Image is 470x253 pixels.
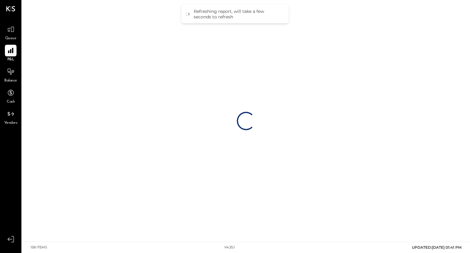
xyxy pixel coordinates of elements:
span: Queue [5,36,17,41]
span: Cash [7,99,15,105]
span: P&L [7,57,14,62]
a: Vendors [0,108,21,126]
a: Balance [0,66,21,84]
span: Vendors [4,120,17,126]
span: Balance [4,78,17,84]
div: 158 items [31,245,47,250]
a: Cash [0,87,21,105]
div: Refreshing report, will take a few seconds to refresh [194,9,282,20]
a: P&L [0,45,21,62]
a: Queue [0,24,21,41]
span: UPDATED: [DATE] 01:41 PM [412,245,461,250]
div: v 4.35.1 [224,245,235,250]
